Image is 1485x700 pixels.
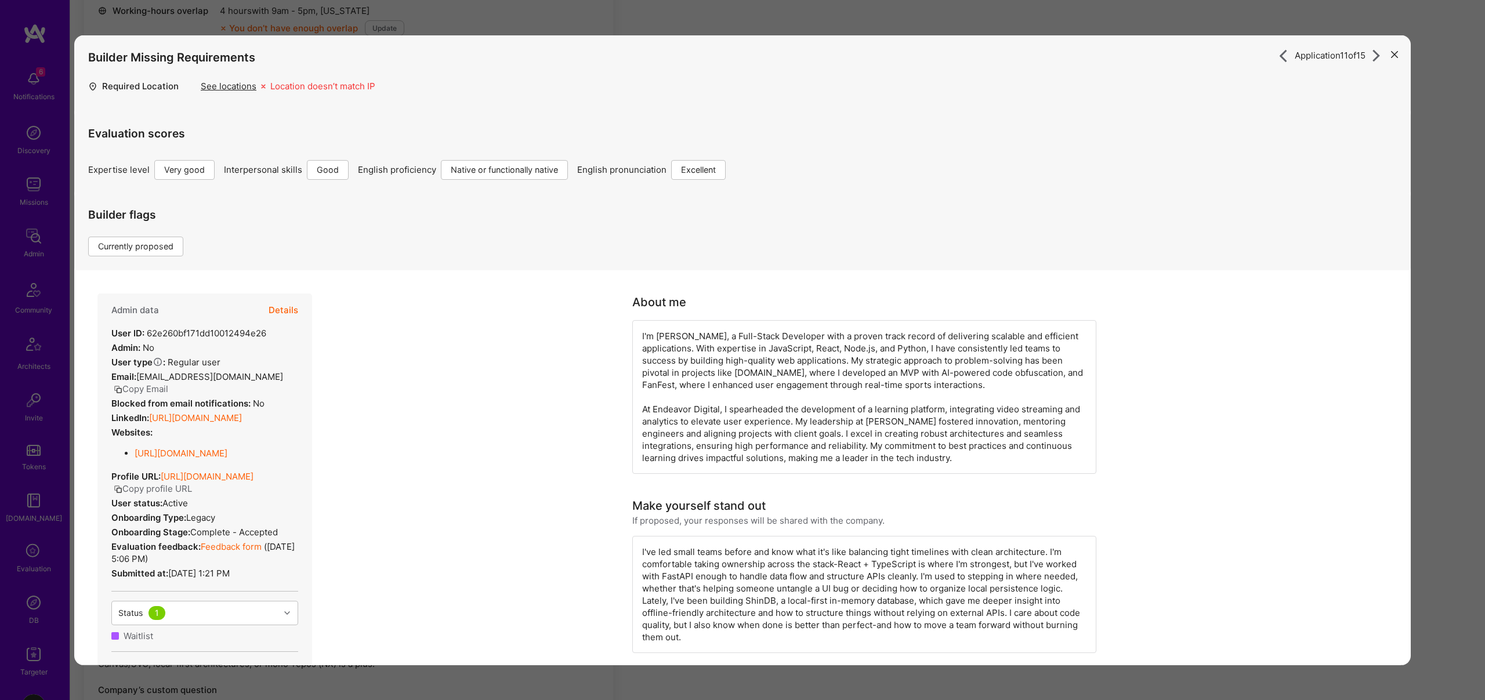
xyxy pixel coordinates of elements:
[111,568,168,579] strong: Submitted at:
[111,327,266,339] div: 62e260bf171dd10012494e26
[88,50,255,64] h4: Builder Missing Requirements
[153,357,163,367] i: Help
[201,541,262,552] a: Feedback form
[111,342,140,353] strong: Admin:
[102,80,201,99] div: Required Location
[111,305,159,315] h4: Admin data
[632,497,766,514] div: Make yourself stand out
[632,293,686,311] div: About me
[441,160,568,180] div: Native or functionally native
[261,80,266,93] i: icon Missing
[307,160,349,180] div: Good
[632,514,885,527] div: If proposed, your responses will be shared with the company.
[162,498,188,509] span: Active
[111,541,201,552] strong: Evaluation feedback:
[88,208,193,222] h4: Builder flags
[1295,49,1366,61] span: Application 11 of 15
[111,356,220,368] div: Regular user
[269,293,298,327] button: Details
[148,606,165,620] div: 1
[284,610,290,616] i: icon Chevron
[190,527,278,538] span: Complete - Accepted
[114,385,122,394] i: icon Copy
[88,80,97,93] i: icon Location
[111,371,136,382] strong: Email:
[161,471,253,482] a: [URL][DOMAIN_NAME]
[111,398,253,409] strong: Blocked from email notifications:
[1391,51,1398,58] i: icon Close
[124,630,153,642] div: Waitlist
[136,371,283,382] span: [EMAIL_ADDRESS][DOMAIN_NAME]
[114,483,192,495] button: Copy profile URL
[111,412,149,423] strong: LinkedIn:
[358,164,436,176] span: English proficiency
[154,160,215,180] div: Very good
[111,512,186,523] strong: Onboarding Type:
[111,471,161,482] strong: Profile URL:
[114,485,122,494] i: icon Copy
[88,164,150,176] span: Expertise level
[118,607,143,619] div: Status
[671,160,726,180] div: Excellent
[74,35,1411,665] div: modal
[1370,49,1383,62] i: icon ArrowRight
[186,512,215,523] span: legacy
[111,498,162,509] strong: User status:
[111,328,144,339] strong: User ID:
[114,383,168,395] button: Copy Email
[577,164,667,176] span: English pronunciation
[168,568,230,579] span: [DATE] 1:21 PM
[88,237,183,256] div: Currently proposed
[1277,49,1290,62] i: icon ArrowRight
[632,536,1096,653] div: I've led small teams before and know what it's like balancing tight timelines with clean architec...
[135,448,227,459] a: [URL][DOMAIN_NAME]
[111,397,265,409] div: No
[201,80,256,92] div: See locations
[111,541,298,565] div: ( [DATE] 5:06 PM )
[149,412,242,423] a: [URL][DOMAIN_NAME]
[88,127,1397,140] h4: Evaluation scores
[111,357,165,368] strong: User type :
[111,427,153,438] strong: Websites:
[224,164,302,176] span: Interpersonal skills
[111,342,154,354] div: No
[632,320,1096,474] div: I'm [PERSON_NAME], a Full-Stack Developer with a proven track record of delivering scalable and e...
[111,527,190,538] strong: Onboarding Stage:
[270,80,375,99] div: Location doesn’t match IP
